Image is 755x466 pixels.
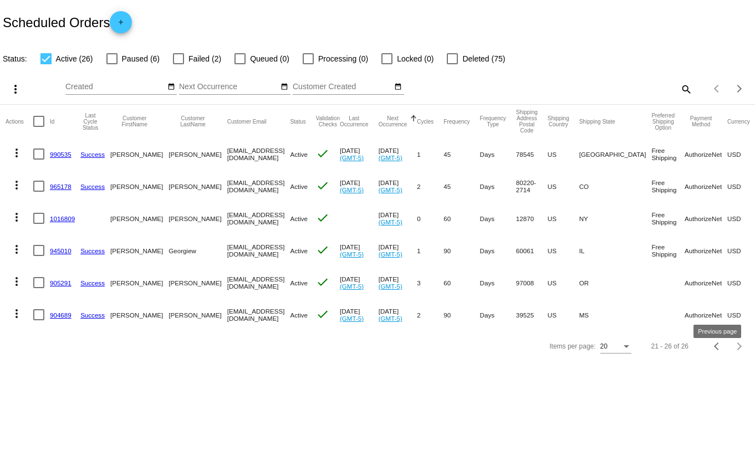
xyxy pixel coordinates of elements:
mat-cell: [DATE] [379,138,417,170]
mat-cell: [PERSON_NAME] [110,202,169,234]
span: Processing (0) [318,52,368,65]
span: Active (26) [56,52,93,65]
mat-cell: [PERSON_NAME] [169,202,227,234]
a: (GMT-5) [340,186,364,193]
mat-icon: date_range [167,83,175,91]
a: (GMT-5) [340,250,364,258]
mat-cell: MS [579,299,652,331]
button: Change sorting for CurrencyIso [727,118,750,125]
mat-cell: 1 [417,138,443,170]
div: Items per page: [549,342,595,350]
a: Success [80,151,105,158]
a: 990535 [50,151,72,158]
mat-select: Items per page: [600,343,631,351]
mat-cell: [DATE] [379,299,417,331]
a: (GMT-5) [379,218,402,226]
mat-cell: 45 [443,170,479,202]
mat-cell: CO [579,170,652,202]
button: Change sorting for Id [50,118,54,125]
mat-icon: check [316,211,329,224]
mat-cell: AuthorizeNet [685,299,727,331]
mat-icon: check [316,243,329,257]
mat-icon: more_vert [10,178,23,192]
span: Paused (6) [122,52,160,65]
mat-cell: 60061 [516,234,548,267]
mat-cell: Days [480,202,516,234]
span: Queued (0) [250,52,289,65]
mat-cell: 60 [443,202,479,234]
mat-cell: [DATE] [340,138,379,170]
div: 21 - 26 of 26 [651,342,688,350]
mat-cell: [EMAIL_ADDRESS][DOMAIN_NAME] [227,170,290,202]
mat-cell: IL [579,234,652,267]
input: Created [65,83,165,91]
mat-cell: [DATE] [340,234,379,267]
a: (GMT-5) [379,283,402,290]
span: 20 [600,342,608,350]
mat-cell: 39525 [516,299,548,331]
mat-cell: [DATE] [379,267,417,299]
mat-cell: [DATE] [340,170,379,202]
button: Change sorting for Status [290,118,305,125]
button: Change sorting for ShippingPostcode [516,109,538,134]
mat-cell: Days [480,234,516,267]
mat-cell: US [548,170,579,202]
mat-cell: Days [480,299,516,331]
mat-cell: US [548,299,579,331]
mat-cell: Free Shipping [651,202,685,234]
mat-cell: Days [480,138,516,170]
mat-cell: [EMAIL_ADDRESS][DOMAIN_NAME] [227,234,290,267]
mat-cell: 90 [443,299,479,331]
a: Success [80,279,105,286]
span: Active [290,247,308,254]
mat-cell: 90 [443,234,479,267]
mat-cell: [EMAIL_ADDRESS][DOMAIN_NAME] [227,299,290,331]
mat-cell: [PERSON_NAME] [110,267,169,299]
mat-cell: [PERSON_NAME] [110,234,169,267]
mat-icon: more_vert [10,146,23,160]
mat-cell: [DATE] [379,170,417,202]
mat-icon: check [316,275,329,289]
button: Change sorting for Cycles [417,118,433,125]
mat-icon: more_vert [10,243,23,256]
button: Change sorting for ShippingCountry [548,115,569,127]
input: Next Occurrence [179,83,279,91]
mat-cell: Georgiew [169,234,227,267]
button: Next page [728,78,751,100]
a: (GMT-5) [340,315,364,322]
a: (GMT-5) [379,186,402,193]
mat-cell: 1 [417,234,443,267]
span: Locked (0) [397,52,433,65]
mat-cell: AuthorizeNet [685,267,727,299]
mat-cell: US [548,234,579,267]
mat-icon: add [114,18,127,32]
span: Failed (2) [188,52,221,65]
mat-cell: 2 [417,299,443,331]
button: Previous page [706,335,728,357]
a: Success [80,183,105,190]
mat-cell: Free Shipping [651,170,685,202]
mat-cell: [EMAIL_ADDRESS][DOMAIN_NAME] [227,138,290,170]
mat-icon: more_vert [10,275,23,288]
mat-cell: [PERSON_NAME] [110,138,169,170]
mat-cell: Days [480,170,516,202]
a: 965178 [50,183,72,190]
mat-icon: date_range [394,83,402,91]
span: Active [290,311,308,319]
a: (GMT-5) [340,283,364,290]
button: Change sorting for ShippingState [579,118,615,125]
mat-cell: [PERSON_NAME] [110,170,169,202]
button: Change sorting for Frequency [443,118,470,125]
a: Success [80,247,105,254]
a: (GMT-5) [379,250,402,258]
span: Deleted (75) [462,52,505,65]
mat-cell: Free Shipping [651,138,685,170]
mat-header-cell: Validation Checks [316,105,340,138]
mat-cell: 80220-2714 [516,170,548,202]
mat-cell: [PERSON_NAME] [169,138,227,170]
button: Change sorting for LastOccurrenceUtc [340,115,369,127]
mat-cell: US [548,202,579,234]
mat-cell: [PERSON_NAME] [169,299,227,331]
a: 905291 [50,279,72,286]
mat-icon: date_range [280,83,288,91]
